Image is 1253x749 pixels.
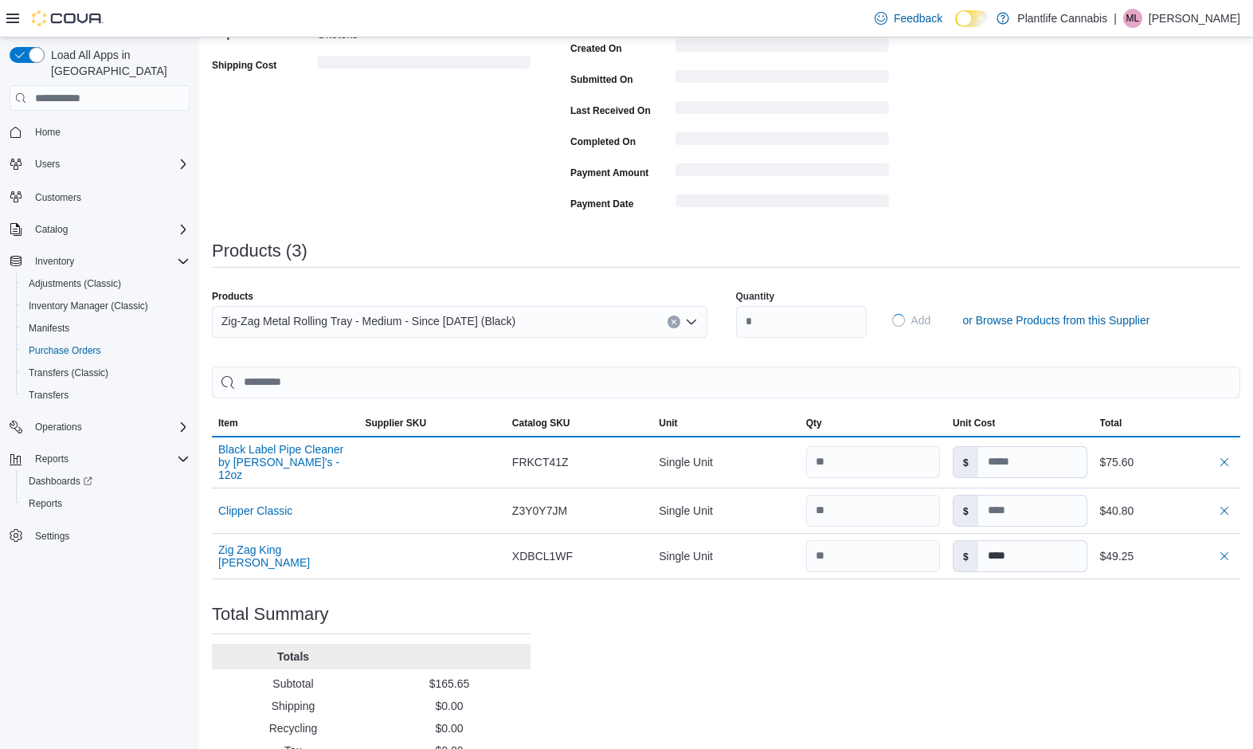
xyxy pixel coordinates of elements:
[570,135,636,148] label: Completed On
[3,416,196,438] button: Operations
[29,344,101,357] span: Purchase Orders
[218,443,352,481] button: Black Label Pipe Cleaner by [PERSON_NAME]'s - 12oz
[29,277,121,290] span: Adjustments (Classic)
[675,42,889,55] span: Loading
[652,495,799,527] div: Single Unit
[29,526,190,546] span: Settings
[35,223,68,236] span: Catalog
[1100,453,1234,472] div: $75.60
[29,220,74,239] button: Catalog
[374,676,524,692] p: $165.65
[22,494,190,513] span: Reports
[946,410,1093,436] button: Unit Cost
[1123,9,1142,28] div: Mckayla Luedke
[35,191,81,204] span: Customers
[29,418,88,437] button: Operations
[374,720,524,736] p: $0.00
[16,273,196,295] button: Adjustments (Classic)
[953,496,978,526] label: $
[22,363,115,382] a: Transfers (Classic)
[3,250,196,273] button: Inventory
[512,501,567,520] span: Z3Y0Y7JM
[512,417,570,429] span: Catalog SKU
[652,540,799,572] div: Single Unit
[35,530,69,543] span: Settings
[29,252,190,271] span: Inventory
[218,504,292,517] button: Clipper Classic
[29,155,190,174] span: Users
[218,543,352,569] button: Zig Zag King [PERSON_NAME]
[1100,547,1234,566] div: $49.25
[365,417,426,429] span: Supplier SKU
[962,312,1149,328] span: or Browse Products from this Supplier
[35,453,69,465] span: Reports
[570,198,633,210] label: Payment Date
[29,449,75,469] button: Reports
[675,73,889,86] span: Loading
[29,155,66,174] button: Users
[911,312,931,328] span: Add
[218,417,238,429] span: Item
[955,10,989,27] input: Dark Mode
[506,410,652,436] button: Catalog SKU
[1149,9,1240,28] p: [PERSON_NAME]
[652,410,799,436] button: Unit
[317,59,531,72] span: Loading
[894,10,942,26] span: Feedback
[16,317,196,339] button: Manifests
[1126,9,1140,28] span: ML
[29,188,88,207] a: Customers
[29,322,69,335] span: Manifests
[953,417,995,429] span: Unit Cost
[22,319,76,338] a: Manifests
[29,300,148,312] span: Inventory Manager (Classic)
[22,341,190,360] span: Purchase Orders
[45,47,190,79] span: Load All Apps in [GEOGRAPHIC_DATA]
[218,698,368,714] p: Shipping
[221,312,515,331] span: Zig-Zag Metal Rolling Tray - Medium - Since [DATE] (Black)
[22,472,99,491] a: Dashboards
[892,314,905,327] span: Loading
[29,123,67,142] a: Home
[218,720,368,736] p: Recycling
[953,541,978,571] label: $
[22,296,190,316] span: Inventory Manager (Classic)
[29,367,108,379] span: Transfers (Classic)
[29,475,92,488] span: Dashboards
[16,295,196,317] button: Inventory Manager (Classic)
[212,290,253,303] label: Products
[570,73,633,86] label: Submitted On
[16,362,196,384] button: Transfers (Classic)
[35,158,60,171] span: Users
[22,472,190,491] span: Dashboards
[652,446,799,478] div: Single Unit
[212,241,307,261] h3: Products (3)
[659,417,677,429] span: Unit
[675,104,889,117] span: Loading
[22,386,190,405] span: Transfers
[22,341,108,360] a: Purchase Orders
[800,410,946,436] button: Qty
[29,186,190,206] span: Customers
[512,547,573,566] span: XDBCL1WF
[35,421,82,433] span: Operations
[22,363,190,382] span: Transfers (Classic)
[22,274,190,293] span: Adjustments (Classic)
[29,418,190,437] span: Operations
[10,114,190,589] nav: Complex example
[570,42,622,55] label: Created On
[29,122,190,142] span: Home
[3,185,196,208] button: Customers
[29,220,190,239] span: Catalog
[22,296,155,316] a: Inventory Manager (Classic)
[3,153,196,175] button: Users
[218,676,368,692] p: Subtotal
[512,453,569,472] span: FRKCT41Z
[29,449,190,469] span: Reports
[29,252,80,271] button: Inventory
[736,290,775,303] label: Quantity
[955,27,956,28] span: Dark Mode
[956,304,1156,336] button: or Browse Products from this Supplier
[1100,417,1122,429] span: Total
[1100,501,1234,520] div: $40.80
